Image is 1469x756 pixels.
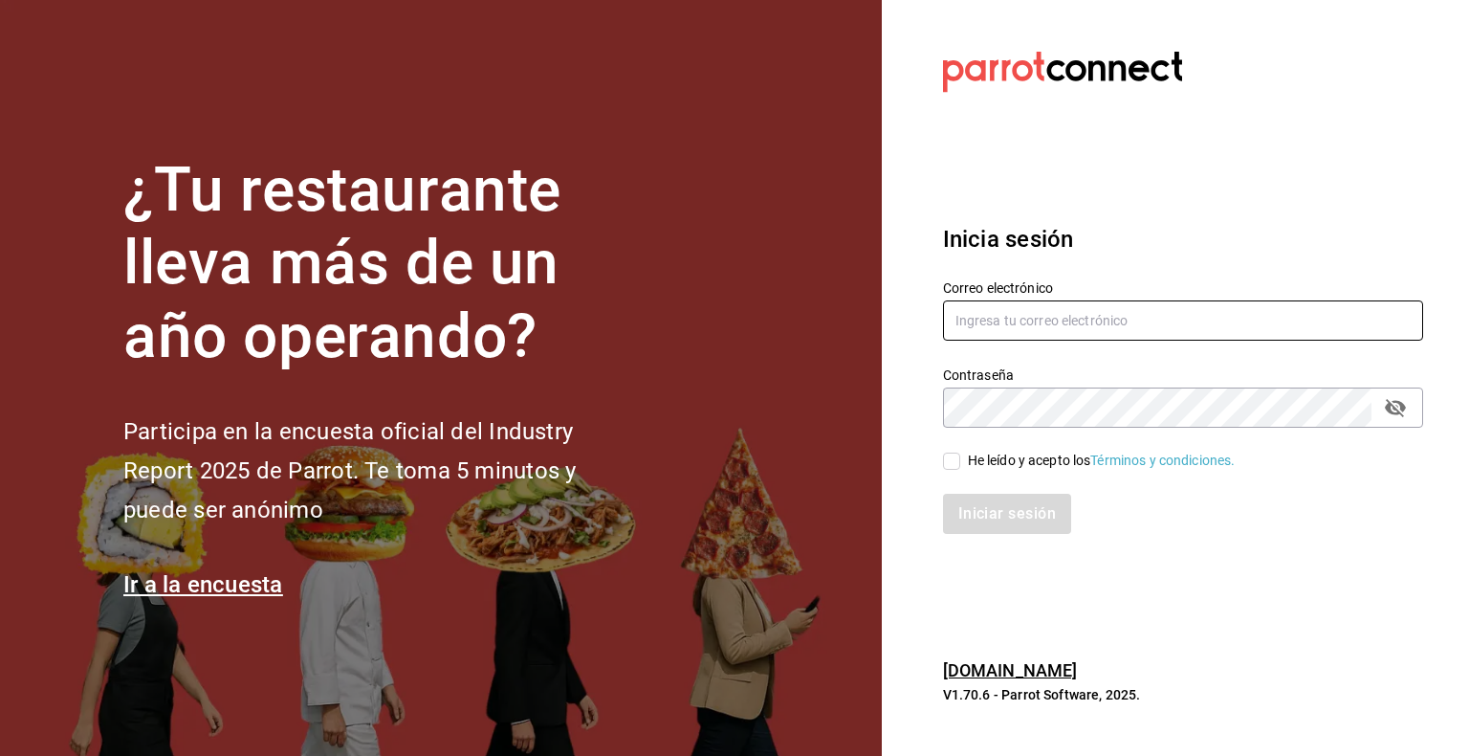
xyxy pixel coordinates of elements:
a: Términos y condiciones. [1090,453,1235,468]
a: [DOMAIN_NAME] [943,660,1078,680]
label: Correo electrónico [943,280,1423,294]
label: Contraseña [943,367,1423,381]
h1: ¿Tu restaurante lleva más de un año operando? [123,154,640,374]
input: Ingresa tu correo electrónico [943,300,1423,341]
div: He leído y acepto los [968,451,1236,471]
a: Ir a la encuesta [123,571,283,598]
button: passwordField [1379,391,1412,424]
p: V1.70.6 - Parrot Software, 2025. [943,685,1423,704]
h2: Participa en la encuesta oficial del Industry Report 2025 de Parrot. Te toma 5 minutos y puede se... [123,412,640,529]
h3: Inicia sesión [943,222,1423,256]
